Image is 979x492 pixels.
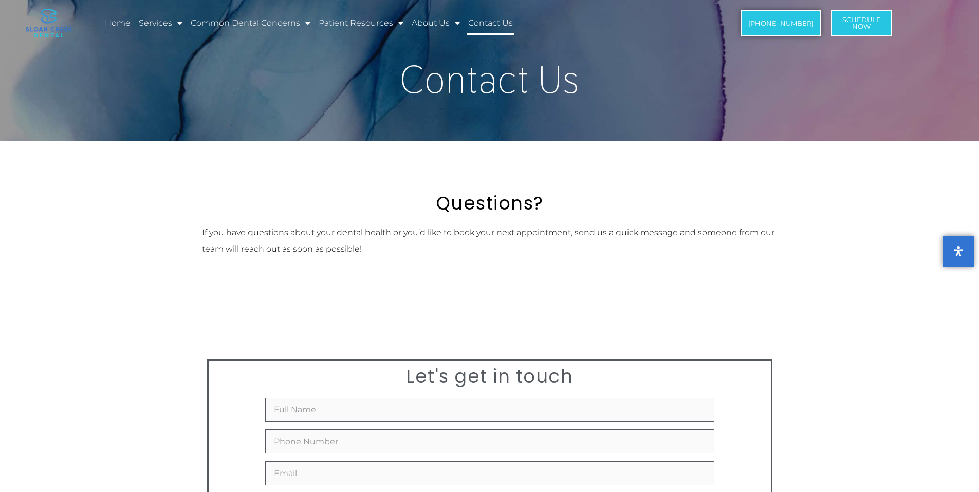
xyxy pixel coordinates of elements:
input: Email [265,461,714,485]
a: Services [137,11,184,35]
nav: Menu [103,11,674,35]
h1: Contact Us [197,60,783,99]
a: About Us [410,11,461,35]
span: Schedule Now [842,16,881,30]
p: If you have questions about your dental health or you’d like to book your next appointment, send ... [202,224,778,257]
a: [PHONE_NUMBER] [741,10,821,36]
input: Only numbers and phone characters (#, -, *, etc) are accepted. [265,429,714,453]
a: Contact Us [467,11,514,35]
img: logo [26,9,72,37]
input: Full Name [265,398,714,422]
span: [PHONE_NUMBER] [748,20,814,27]
a: Common Dental Concerns [189,11,312,35]
a: Patient Resources [317,11,405,35]
a: Home [103,11,132,35]
a: ScheduleNow [831,10,892,36]
button: Open Accessibility Panel [943,236,974,267]
h2: Let's get in touch [214,366,766,387]
h2: Questions? [202,193,778,214]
